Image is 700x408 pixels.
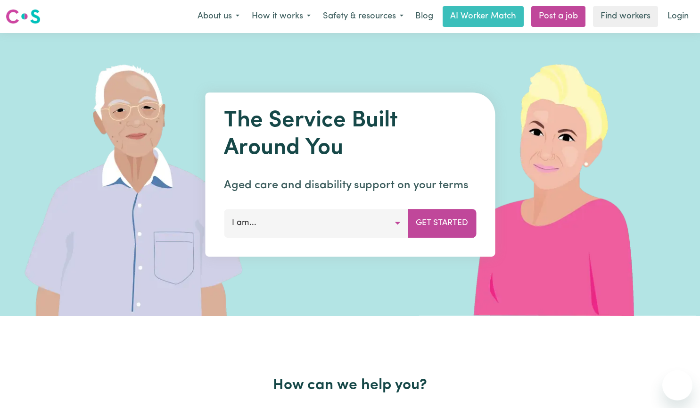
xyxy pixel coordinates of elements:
button: Get Started [408,209,476,237]
img: Careseekers logo [6,8,41,25]
a: Find workers [593,6,658,27]
button: Safety & resources [317,7,410,26]
button: How it works [246,7,317,26]
a: Blog [410,6,439,27]
a: Login [662,6,694,27]
iframe: Button to launch messaging window [662,370,692,400]
h2: How can we help you? [45,376,656,394]
button: About us [191,7,246,26]
p: Aged care and disability support on your terms [224,177,476,194]
a: Post a job [531,6,585,27]
a: AI Worker Match [443,6,524,27]
h1: The Service Built Around You [224,108,476,162]
button: I am... [224,209,408,237]
a: Careseekers logo [6,6,41,27]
